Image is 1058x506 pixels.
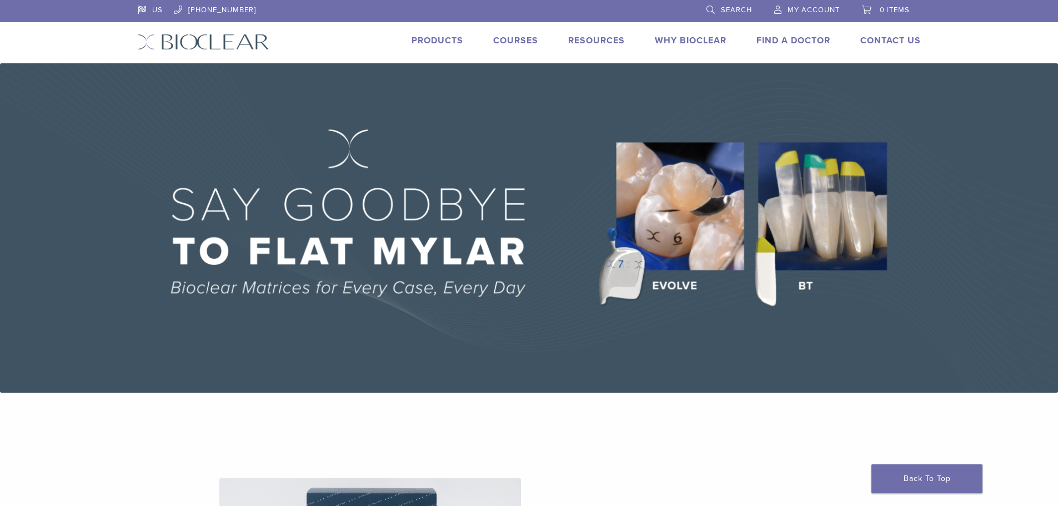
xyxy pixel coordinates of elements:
[756,35,830,46] a: Find A Doctor
[860,35,921,46] a: Contact Us
[880,6,910,14] span: 0 items
[138,34,269,50] img: Bioclear
[412,35,463,46] a: Products
[655,35,726,46] a: Why Bioclear
[871,464,982,493] a: Back To Top
[721,6,752,14] span: Search
[493,35,538,46] a: Courses
[788,6,840,14] span: My Account
[568,35,625,46] a: Resources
